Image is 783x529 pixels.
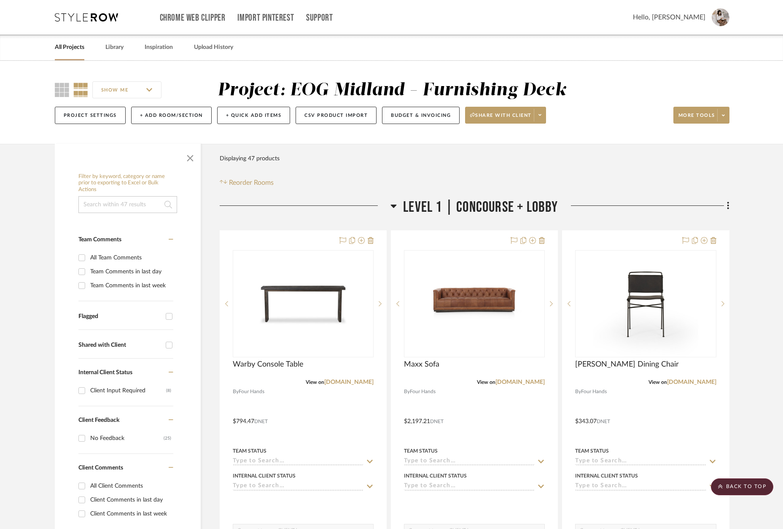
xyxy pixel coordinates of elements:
div: Internal Client Status [233,472,296,480]
span: Warby Console Table [233,360,304,369]
button: + Quick Add Items [217,107,291,124]
div: Team Comments in last week [90,279,171,292]
scroll-to-top-button: BACK TO TOP [711,478,773,495]
input: Type to Search… [575,458,706,466]
input: Type to Search… [233,458,363,466]
span: Four Hands [581,388,607,396]
span: Client Comments [78,465,123,471]
div: Internal Client Status [575,472,638,480]
div: No Feedback [90,432,164,445]
span: Share with client [470,112,532,125]
img: Warby Console Table [250,251,356,356]
span: Team Comments [78,237,121,243]
div: (8) [166,384,171,397]
span: Client Feedback [78,417,119,423]
span: View on [306,380,324,385]
div: All Client Comments [90,479,171,493]
div: (25) [164,432,171,445]
a: [DOMAIN_NAME] [324,379,374,385]
span: By [233,388,239,396]
button: Budget & Invoicing [382,107,460,124]
span: More tools [678,112,715,125]
div: 0 [233,251,373,357]
input: Type to Search… [233,483,363,491]
span: By [404,388,410,396]
span: Four Hands [410,388,436,396]
div: Displaying 47 products [220,150,280,167]
input: Search within 47 results [78,196,177,213]
button: Close [182,148,199,165]
span: Hello, [PERSON_NAME] [633,12,705,22]
div: 0 [404,251,544,357]
div: Team Comments in last day [90,265,171,278]
button: Project Settings [55,107,126,124]
div: Team Status [404,447,438,455]
div: Flagged [78,313,161,320]
a: Library [105,42,124,53]
img: Maxx Sofa [422,251,527,356]
button: CSV Product Import [296,107,377,124]
a: [DOMAIN_NAME] [667,379,716,385]
span: Maxx Sofa [404,360,439,369]
span: Four Hands [239,388,264,396]
a: [DOMAIN_NAME] [495,379,545,385]
button: Share with client [465,107,546,124]
div: Team Status [575,447,609,455]
span: Internal Client Status [78,370,132,375]
button: + Add Room/Section [131,107,212,124]
input: Type to Search… [575,483,706,491]
div: Team Status [233,447,266,455]
button: Reorder Rooms [220,178,274,188]
h6: Filter by keyword, category or name prior to exporting to Excel or Bulk Actions [78,173,177,193]
span: View on [648,380,667,385]
a: Chrome Web Clipper [160,14,226,22]
a: All Projects [55,42,84,53]
img: Wharton Dining Chair [593,251,698,356]
a: Upload History [194,42,233,53]
div: Project: EOG Midland - Furnishing Deck [218,81,566,99]
a: Import Pinterest [237,14,294,22]
span: View on [477,380,495,385]
span: Reorder Rooms [229,178,274,188]
a: Inspiration [145,42,173,53]
span: [PERSON_NAME] Dining Chair [575,360,679,369]
div: Internal Client Status [404,472,467,480]
img: avatar [712,8,729,26]
div: All Team Comments [90,251,171,264]
div: Client Comments in last week [90,507,171,521]
div: Client Comments in last day [90,493,171,507]
input: Type to Search… [404,483,535,491]
div: Client Input Required [90,384,166,397]
input: Type to Search… [404,458,535,466]
button: More tools [673,107,729,124]
div: Shared with Client [78,342,161,349]
span: Level 1 | Concourse + Lobby [403,198,558,216]
span: By [575,388,581,396]
a: Support [306,14,333,22]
